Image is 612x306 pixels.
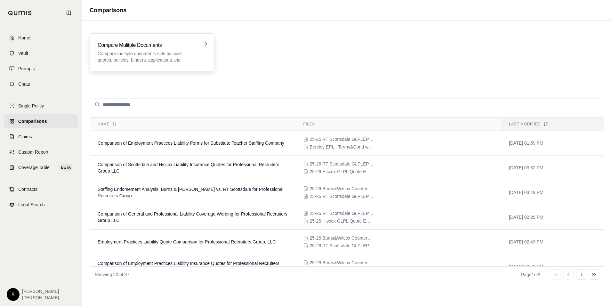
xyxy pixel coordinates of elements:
[18,201,45,208] span: Legal Search
[4,46,78,60] a: Vault
[4,130,78,144] a: Claims
[18,118,47,124] span: Comparisons
[98,140,284,146] span: Comparison of Employment Practices Liability Forms for Substitute Teacher Staffing Company
[18,35,30,41] span: Home
[18,133,32,140] span: Claims
[310,193,374,200] span: 25-26 RT Scottsdale GLPLEPL Quote w Endorsements.pdf
[310,242,374,249] span: 25-26 RT Scottsdale GLPLEPL Quote w Endorsements.pdf
[4,62,78,76] a: Prompts
[98,50,197,63] p: Compare multiple documents side by side: quotes, policies, binders, applications, etc.
[310,218,374,224] span: 25-26 Hiscox GLPL Quote ENDR Defs.pdf
[4,198,78,212] a: Legal Search
[501,131,604,156] td: [DATE] 01:59 PM
[310,144,374,150] span: Berkley EPL - Terms&Cond w Form.pdf
[310,210,374,217] span: 25-26 RT Scottsdale GLPLEPL Quote.pdf
[18,50,28,56] span: Vault
[4,145,78,159] a: Custom Report
[98,239,276,244] span: Employment Practices Liability Quote Comparison for Professional Recruiters Group, LLC
[4,99,78,113] a: Single Policy
[4,160,78,174] a: Coverage TableBETA
[64,8,74,18] button: Collapse sidebar
[18,164,50,171] span: Coverage Table
[501,254,604,279] td: [DATE] 03:58 PM
[98,187,283,198] span: Staffing Endorsement Analysis: Burns & Wilcox vs. RT Scottsdale for Professional Recruiters Group
[295,118,501,131] th: Files
[4,114,78,128] a: Comparisons
[98,41,197,49] h3: Compare Mulitple Documents
[310,259,374,266] span: 25-26 Burns&Wilcox Counterpart EPL.pdf
[4,77,78,91] a: Chats
[4,31,78,45] a: Home
[98,211,287,223] span: Comparison of General and Professional Liability Coverage Wording for Professional Recruiters Gro...
[501,180,604,205] td: [DATE] 03:19 PM
[7,288,20,301] div: K
[310,168,374,175] span: 25-26 Hiscox GLPL Quote ENDR Defs.pdf
[501,156,604,180] td: [DATE] 03:32 PM
[98,162,279,174] span: Comparison of Scottsdale and Hiscox Liability Insurance Quotes for Professional Recruiters Group LLC
[18,149,48,155] span: Custom Report
[8,11,32,15] img: Qumis Logo
[90,6,126,15] h1: Comparisons
[22,294,59,301] span: [PERSON_NAME]
[310,235,374,241] span: 25-26 Burns&Wilcox Counterpart EPL Quote, Specifmen Policy, ENDRs.pdf
[4,182,78,196] a: Contracts
[18,186,37,192] span: Contracts
[310,185,374,192] span: 25-26 Burns&Wilcox Counterpart EPL Quote, Specifmen Policy, ENDRs.pdf
[501,230,604,254] td: [DATE] 02:43 PM
[59,164,73,171] span: BETA
[18,103,44,109] span: Single Policy
[98,261,279,272] span: Comparison of Employment Practices Liability Insurance Quotes for Professional Recruiters Group, ...
[95,271,129,278] p: Showing 20 of 37
[521,271,540,278] div: Page 1 of 2
[22,288,59,294] span: [PERSON_NAME]
[310,136,374,142] span: 25-26 RT Scottsdale GLPLEPL Quote w Endorsements.pdf
[18,65,35,72] span: Prompts
[509,122,596,127] div: Last modified
[98,122,288,127] div: Name
[310,161,374,167] span: 25-26 RT Scottsdale GLPLEPL Quote w Endorsements.pdf
[501,205,604,230] td: [DATE] 02:29 PM
[18,81,30,87] span: Chats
